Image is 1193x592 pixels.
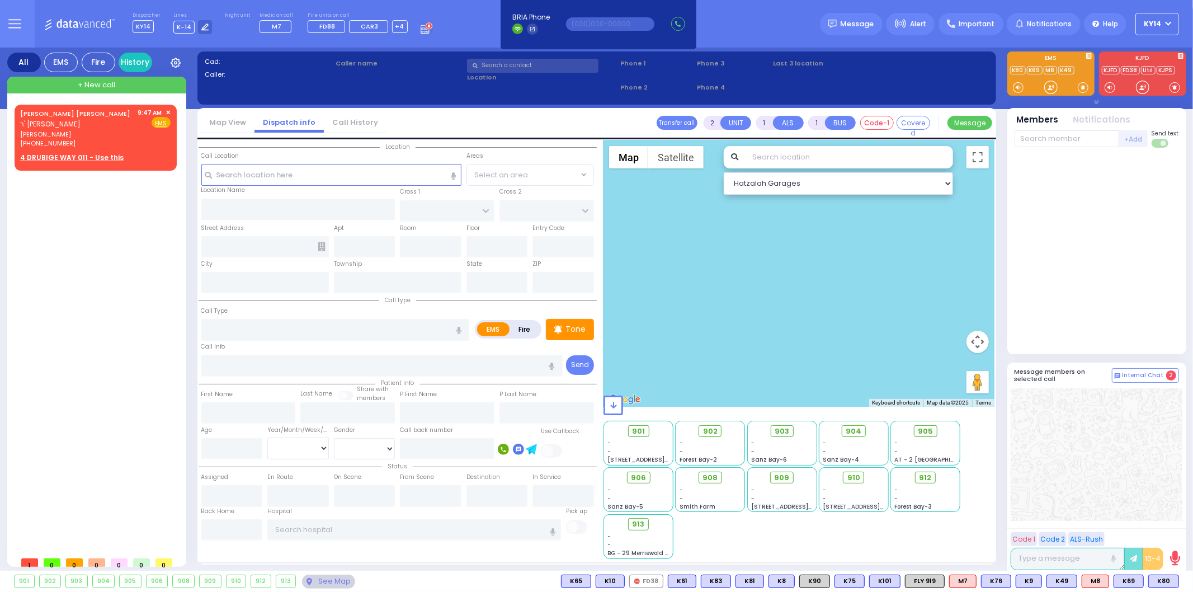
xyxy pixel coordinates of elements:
[751,439,755,447] span: -
[981,575,1011,588] div: K76
[959,19,994,29] span: Important
[1016,575,1042,588] div: K9
[1082,575,1109,588] div: ALS KJ
[466,260,482,269] label: State
[477,322,510,336] label: EMS
[324,117,386,128] a: Call History
[1039,532,1067,546] button: Code 2
[173,575,194,588] div: 908
[302,575,355,589] div: See map
[620,59,693,68] span: Phone 1
[254,117,324,128] a: Dispatch info
[834,575,865,588] div: K75
[267,507,292,516] label: Hospital
[1148,575,1179,588] div: BLS
[897,116,930,130] button: Covered
[823,494,826,502] span: -
[947,116,992,130] button: Message
[823,486,826,494] span: -
[400,390,437,399] label: P First Name
[201,507,235,516] label: Back Home
[20,119,81,129] span: ר' [PERSON_NAME]
[680,494,683,502] span: -
[400,224,417,233] label: Room
[201,152,239,161] label: Call Location
[768,575,795,588] div: K8
[697,59,770,68] span: Phone 3
[375,379,419,387] span: Patient info
[608,494,611,502] span: -
[949,575,977,588] div: M7
[200,575,221,588] div: 909
[1027,66,1043,74] a: K69
[966,371,989,393] button: Drag Pegman onto the map to open Street View
[609,146,648,168] button: Show street map
[1115,373,1120,379] img: comment-alt.png
[823,455,859,464] span: Sanz Bay-4
[823,439,826,447] span: -
[138,109,162,117] span: 9:47 AM
[400,473,434,482] label: From Scene
[701,575,731,588] div: K83
[697,83,770,92] span: Phone 4
[847,472,860,483] span: 910
[860,116,894,130] button: Code-1
[1016,575,1042,588] div: BLS
[895,455,978,464] span: AT - 2 [GEOGRAPHIC_DATA]
[1068,532,1105,546] button: ALS-Rush
[1152,129,1179,138] span: Send text
[1046,575,1077,588] div: K49
[1141,66,1156,74] a: Util
[1152,138,1170,149] label: Turn off text
[774,59,881,68] label: Last 3 location
[474,170,528,181] span: Select an area
[318,242,326,251] span: Other building occupants
[775,426,789,437] span: 903
[40,575,61,588] div: 902
[201,186,246,195] label: Location Name
[120,575,141,588] div: 905
[155,119,167,128] u: EMS
[1135,13,1179,35] button: KY14
[20,109,130,118] a: [PERSON_NAME] [PERSON_NAME]
[466,152,483,161] label: Areas
[133,558,150,567] span: 0
[981,575,1011,588] div: BLS
[895,439,898,447] span: -
[895,447,898,455] span: -
[919,472,932,483] span: 912
[565,323,586,335] p: Tone
[272,22,281,31] span: M7
[633,519,645,530] span: 913
[1114,575,1144,588] div: K69
[668,575,696,588] div: K61
[745,146,952,168] input: Search location
[799,575,830,588] div: K90
[608,541,611,549] span: -
[201,307,228,316] label: Call Type
[1007,55,1095,63] label: EMS
[532,260,541,269] label: ZIP
[44,558,60,567] span: 0
[895,486,898,494] span: -
[841,18,874,30] span: Message
[1015,368,1112,383] h5: Message members on selected call
[400,426,453,435] label: Call back number
[1027,19,1072,29] span: Notifications
[499,187,522,196] label: Cross 2
[267,519,561,541] input: Search hospital
[267,426,329,435] div: Year/Month/Week/Day
[93,575,115,588] div: 904
[509,322,540,336] label: Fire
[596,575,625,588] div: BLS
[680,439,683,447] span: -
[251,575,271,588] div: 912
[201,224,244,233] label: Street Address
[1121,66,1140,74] a: FD38
[15,575,34,588] div: 901
[1157,66,1175,74] a: KJPS
[201,426,213,435] label: Age
[467,73,616,82] label: Location
[1044,66,1057,74] a: M8
[648,146,704,168] button: Show satellite imagery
